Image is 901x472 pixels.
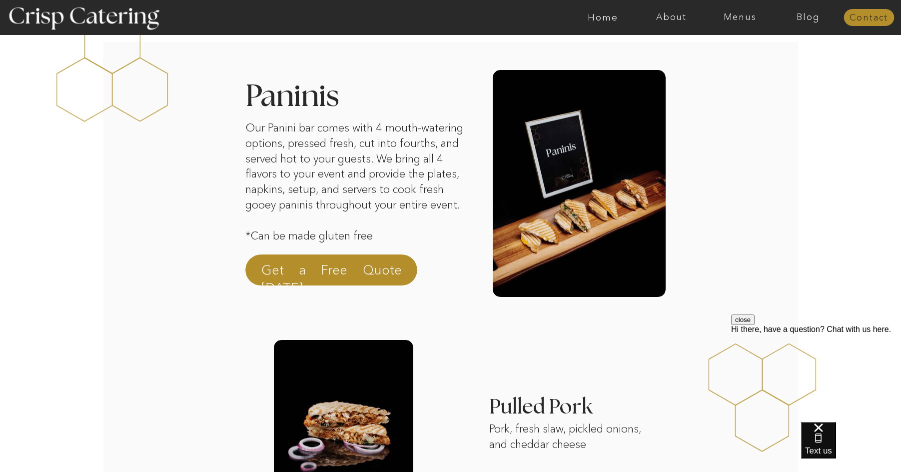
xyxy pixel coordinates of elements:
[731,314,901,434] iframe: podium webchat widget prompt
[706,12,774,22] a: Menus
[801,422,901,472] iframe: podium webchat widget bubble
[844,13,894,23] a: Contact
[569,12,637,22] a: Home
[245,120,467,259] p: Our Panini bar comes with 4 mouth-watering options, pressed fresh, cut into fourths, and served h...
[489,397,808,406] h3: Pulled Pork
[245,82,437,108] h2: Paninis
[261,261,402,285] a: Get a Free Quote [DATE]
[489,421,656,459] p: Pork, fresh slaw, pickled onions, and cheddar cheese
[637,12,706,22] a: About
[774,12,843,22] a: Blog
